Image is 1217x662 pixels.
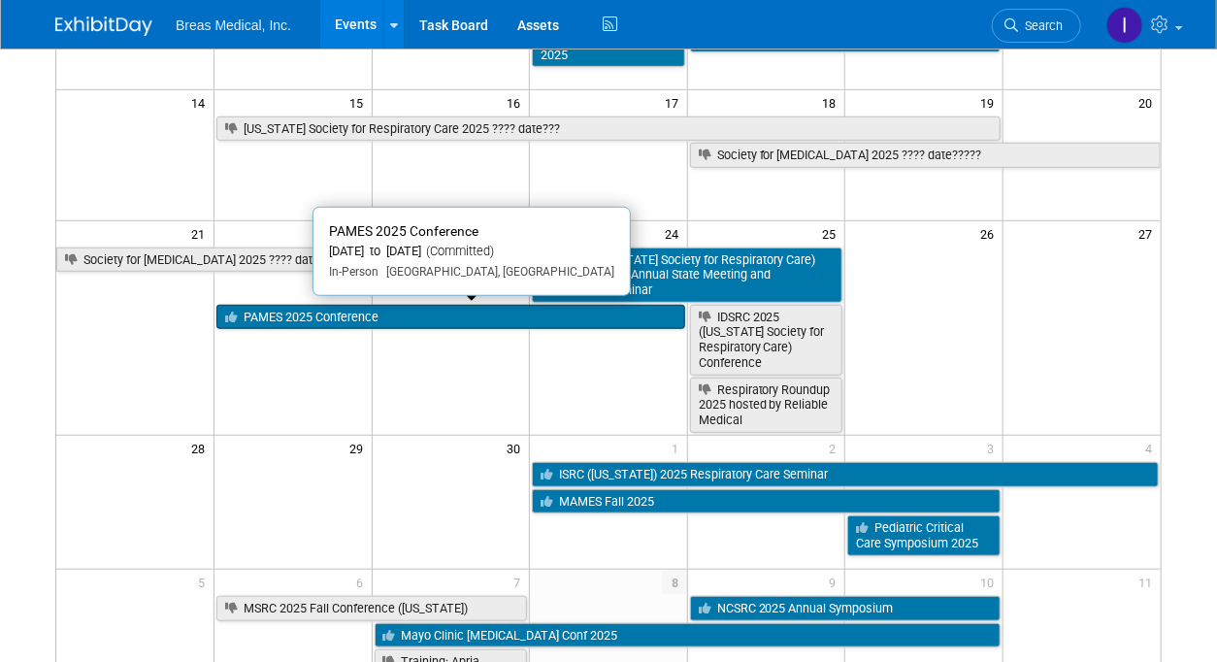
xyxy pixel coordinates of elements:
a: [US_STATE] Society for Respiratory Care 2025 ???? date??? [216,116,1001,142]
a: PAMES 2025 Conference [216,305,685,330]
a: NCSRC 2025 Annual Symposium [690,596,1001,621]
span: 29 [347,436,372,460]
span: 30 [505,436,529,460]
a: Society for [MEDICAL_DATA] 2025 ???? date????? [690,143,1161,168]
span: 9 [827,570,844,594]
a: IDSRC 2025 ([US_STATE] Society for Respiratory Care) Conference [690,305,843,376]
span: [GEOGRAPHIC_DATA], [GEOGRAPHIC_DATA] [378,265,614,279]
span: 17 [663,90,687,115]
img: ExhibitDay [55,17,152,36]
span: Breas Medical, Inc. [176,17,291,33]
span: Search [1018,18,1063,33]
span: 4 [1143,436,1161,460]
span: 18 [820,90,844,115]
a: ASRC ([US_STATE] Society for Respiratory Care) 2025 53rd ASRC Annual State Meeting and Educationa... [532,248,842,303]
span: 7 [511,570,529,594]
span: 27 [1136,221,1161,246]
span: 20 [1136,90,1161,115]
span: 16 [505,90,529,115]
img: Inga Dolezar [1106,7,1143,44]
span: 24 [663,221,687,246]
span: 26 [978,221,1003,246]
span: (Committed) [421,244,494,258]
span: 8 [662,570,687,594]
a: MSRC 2025 Fall Conference ([US_STATE]) [216,596,527,621]
a: Pediatric Critical Care Symposium 2025 [847,515,1001,555]
a: Mayo Clinic [MEDICAL_DATA] Conf 2025 [375,623,1001,648]
span: 5 [196,570,214,594]
span: 6 [354,570,372,594]
a: MAMES Fall 2025 [532,489,1001,514]
span: 25 [820,221,844,246]
span: 10 [978,570,1003,594]
span: 2 [827,436,844,460]
span: 1 [670,436,687,460]
span: PAMES 2025 Conference [329,223,478,239]
a: Society for [MEDICAL_DATA] 2025 ???? date????? [56,248,370,273]
span: 14 [189,90,214,115]
a: Search [992,9,1081,43]
span: 19 [978,90,1003,115]
span: 3 [985,436,1003,460]
span: 28 [189,436,214,460]
span: 21 [189,221,214,246]
a: ISRC ([US_STATE]) 2025 Respiratory Care Seminar [532,462,1159,487]
span: In-Person [329,265,378,279]
div: [DATE] to [DATE] [329,244,614,260]
a: Respiratory Roundup 2025 hosted by Reliable Medical [690,378,843,433]
span: 11 [1136,570,1161,594]
span: 15 [347,90,372,115]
